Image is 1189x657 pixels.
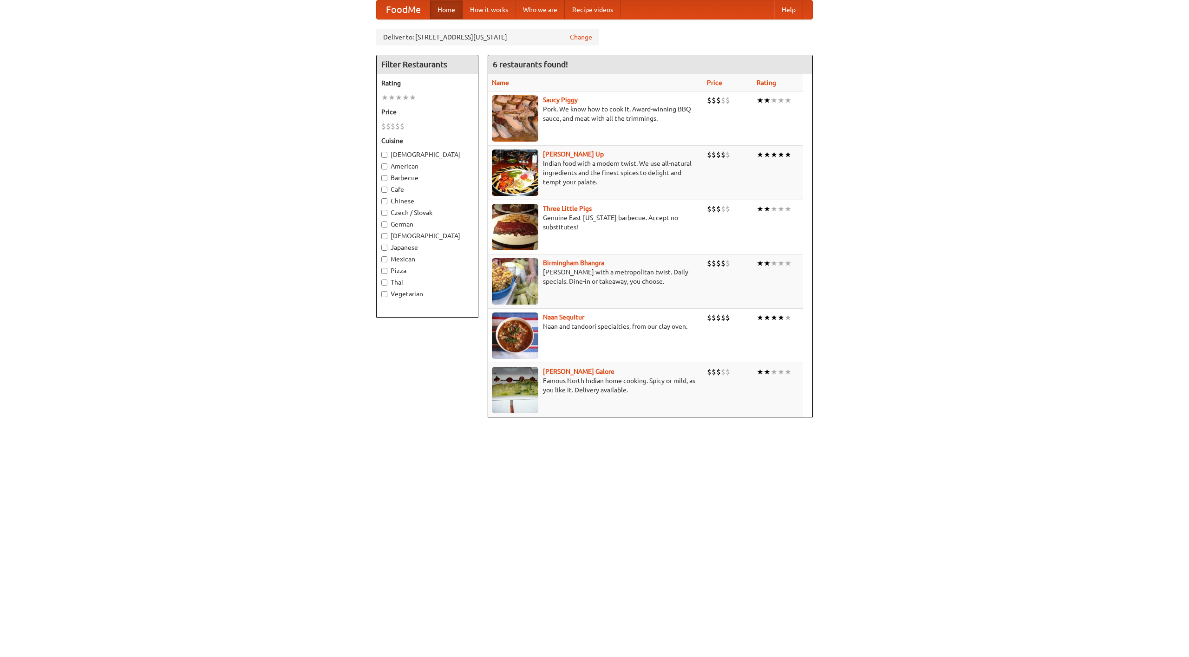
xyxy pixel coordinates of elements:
[784,312,791,323] li: ★
[492,104,699,123] p: Pork. We know how to cook it. Award-winning BBQ sauce, and meat with all the trimmings.
[784,367,791,377] li: ★
[492,213,699,232] p: Genuine East [US_STATE] barbecue. Accept no substitutes!
[492,79,509,86] a: Name
[712,204,716,214] li: $
[757,95,764,105] li: ★
[430,0,463,19] a: Home
[492,258,538,305] img: bhangra.jpg
[381,121,386,131] li: $
[777,204,784,214] li: ★
[381,187,387,193] input: Cafe
[784,204,791,214] li: ★
[381,233,387,239] input: [DEMOGRAPHIC_DATA]
[771,258,777,268] li: ★
[391,121,395,131] li: $
[725,312,730,323] li: $
[381,208,473,217] label: Czech / Slovak
[716,258,721,268] li: $
[395,92,402,103] li: ★
[721,258,725,268] li: $
[543,96,578,104] b: Saucy Piggy
[757,258,764,268] li: ★
[764,95,771,105] li: ★
[716,367,721,377] li: $
[381,254,473,264] label: Mexican
[721,204,725,214] li: $
[764,258,771,268] li: ★
[492,376,699,395] p: Famous North Indian home cooking. Spicy or mild, as you like it. Delivery available.
[381,221,387,228] input: German
[725,258,730,268] li: $
[777,367,784,377] li: ★
[712,258,716,268] li: $
[771,150,777,160] li: ★
[381,268,387,274] input: Pizza
[492,322,699,331] p: Naan and tandoori specialties, from our clay oven.
[381,92,388,103] li: ★
[492,95,538,142] img: saucy.jpg
[543,368,614,375] a: [PERSON_NAME] Galore
[381,196,473,206] label: Chinese
[716,204,721,214] li: $
[725,204,730,214] li: $
[771,204,777,214] li: ★
[381,256,387,262] input: Mexican
[716,312,721,323] li: $
[757,312,764,323] li: ★
[386,121,391,131] li: $
[764,367,771,377] li: ★
[381,185,473,194] label: Cafe
[492,204,538,250] img: littlepigs.jpg
[721,150,725,160] li: $
[381,78,473,88] h5: Rating
[493,60,568,69] ng-pluralize: 6 restaurants found!
[381,245,387,251] input: Japanese
[725,150,730,160] li: $
[707,79,722,86] a: Price
[707,258,712,268] li: $
[402,92,409,103] li: ★
[725,367,730,377] li: $
[381,289,473,299] label: Vegetarian
[543,313,584,321] a: Naan Sequitur
[543,259,604,267] a: Birmingham Bhangra
[712,95,716,105] li: $
[716,95,721,105] li: $
[381,266,473,275] label: Pizza
[381,198,387,204] input: Chinese
[377,0,430,19] a: FoodMe
[777,258,784,268] li: ★
[707,95,712,105] li: $
[381,291,387,297] input: Vegetarian
[764,312,771,323] li: ★
[725,95,730,105] li: $
[381,231,473,241] label: [DEMOGRAPHIC_DATA]
[381,243,473,252] label: Japanese
[381,175,387,181] input: Barbecue
[388,92,395,103] li: ★
[757,204,764,214] li: ★
[376,29,599,46] div: Deliver to: [STREET_ADDRESS][US_STATE]
[463,0,516,19] a: How it works
[712,150,716,160] li: $
[381,107,473,117] h5: Price
[381,163,387,169] input: American
[707,150,712,160] li: $
[707,367,712,377] li: $
[777,312,784,323] li: ★
[565,0,621,19] a: Recipe videos
[381,152,387,158] input: [DEMOGRAPHIC_DATA]
[784,258,791,268] li: ★
[492,312,538,359] img: naansequitur.jpg
[771,95,777,105] li: ★
[764,150,771,160] li: ★
[716,150,721,160] li: $
[516,0,565,19] a: Who we are
[757,150,764,160] li: ★
[492,367,538,413] img: currygalore.jpg
[409,92,416,103] li: ★
[784,150,791,160] li: ★
[381,162,473,171] label: American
